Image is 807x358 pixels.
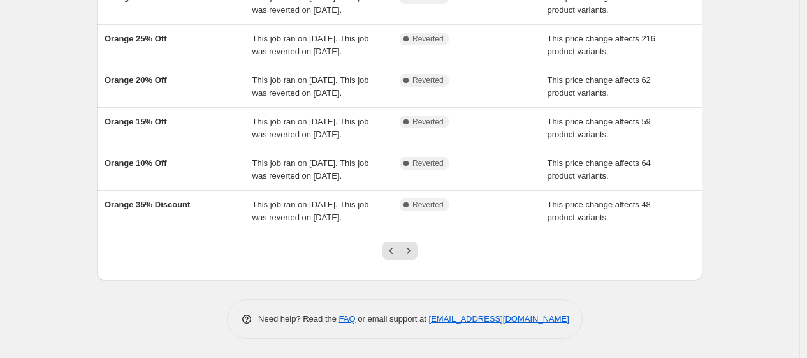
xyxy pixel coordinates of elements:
[339,314,356,324] a: FAQ
[412,34,444,44] span: Reverted
[252,158,369,181] span: This job ran on [DATE]. This job was reverted on [DATE].
[252,200,369,222] span: This job ran on [DATE]. This job was reverted on [DATE].
[412,158,444,168] span: Reverted
[429,314,569,324] a: [EMAIL_ADDRESS][DOMAIN_NAME]
[356,314,429,324] span: or email support at
[548,75,651,98] span: This price change affects 62 product variants.
[105,200,190,209] span: Orange 35% Discount
[400,242,418,260] button: Next
[252,34,369,56] span: This job ran on [DATE]. This job was reverted on [DATE].
[412,200,444,210] span: Reverted
[548,117,651,139] span: This price change affects 59 product variants.
[105,75,167,85] span: Orange 20% Off
[105,117,167,126] span: Orange 15% Off
[382,242,400,260] button: Previous
[252,117,369,139] span: This job ran on [DATE]. This job was reverted on [DATE].
[252,75,369,98] span: This job ran on [DATE]. This job was reverted on [DATE].
[548,158,651,181] span: This price change affects 64 product variants.
[382,242,418,260] nav: Pagination
[548,200,651,222] span: This price change affects 48 product variants.
[105,158,167,168] span: Orange 10% Off
[412,117,444,127] span: Reverted
[258,314,339,324] span: Need help? Read the
[412,75,444,86] span: Reverted
[105,34,167,43] span: Orange 25% Off
[548,34,656,56] span: This price change affects 216 product variants.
